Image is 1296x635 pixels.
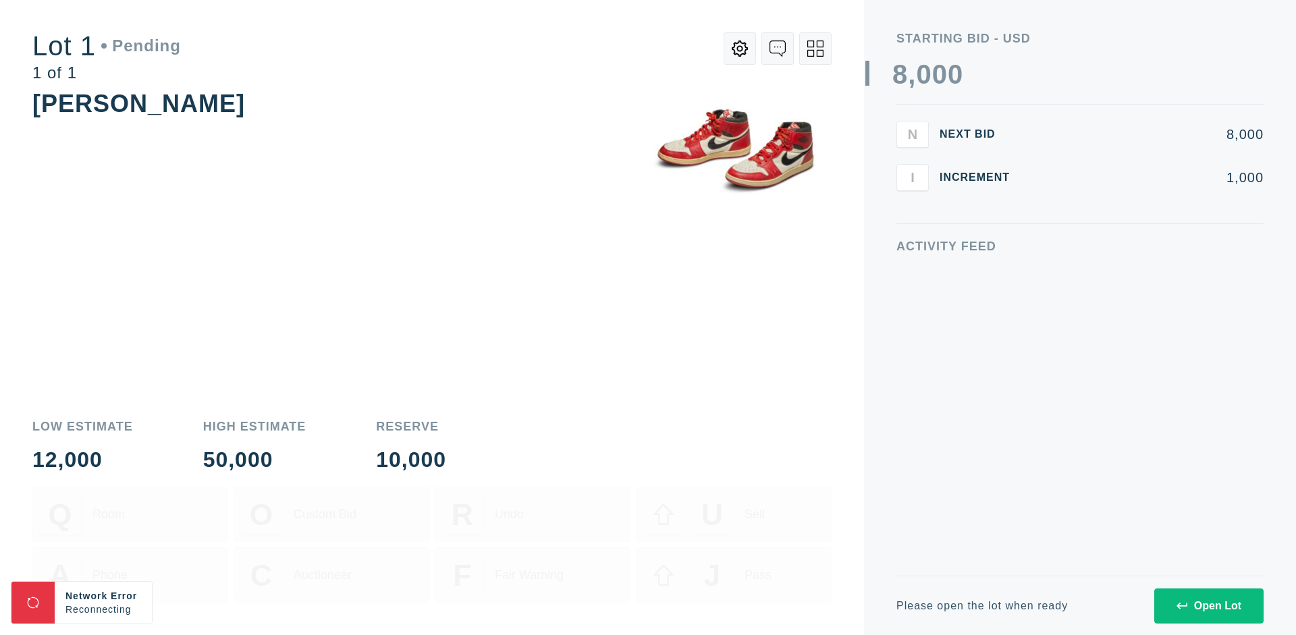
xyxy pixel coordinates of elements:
[940,172,1021,183] div: Increment
[932,61,948,88] div: 0
[896,32,1264,45] div: Starting Bid - USD
[908,61,916,331] div: ,
[911,169,915,185] span: I
[892,61,908,88] div: 8
[32,449,133,470] div: 12,000
[203,420,306,433] div: High Estimate
[896,164,929,191] button: I
[916,61,932,88] div: 0
[376,449,446,470] div: 10,000
[376,420,446,433] div: Reserve
[32,90,245,117] div: [PERSON_NAME]
[1154,588,1264,624] button: Open Lot
[940,129,1021,140] div: Next Bid
[101,38,181,54] div: Pending
[896,601,1068,611] div: Please open the lot when ready
[32,32,181,59] div: Lot 1
[1031,128,1264,141] div: 8,000
[908,126,917,142] span: N
[948,61,963,88] div: 0
[32,65,181,81] div: 1 of 1
[32,420,133,433] div: Low Estimate
[65,603,141,616] div: Reconnecting
[896,121,929,148] button: N
[1031,171,1264,184] div: 1,000
[65,589,141,603] div: Network Error
[203,449,306,470] div: 50,000
[896,240,1264,252] div: Activity Feed
[1177,600,1241,612] div: Open Lot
